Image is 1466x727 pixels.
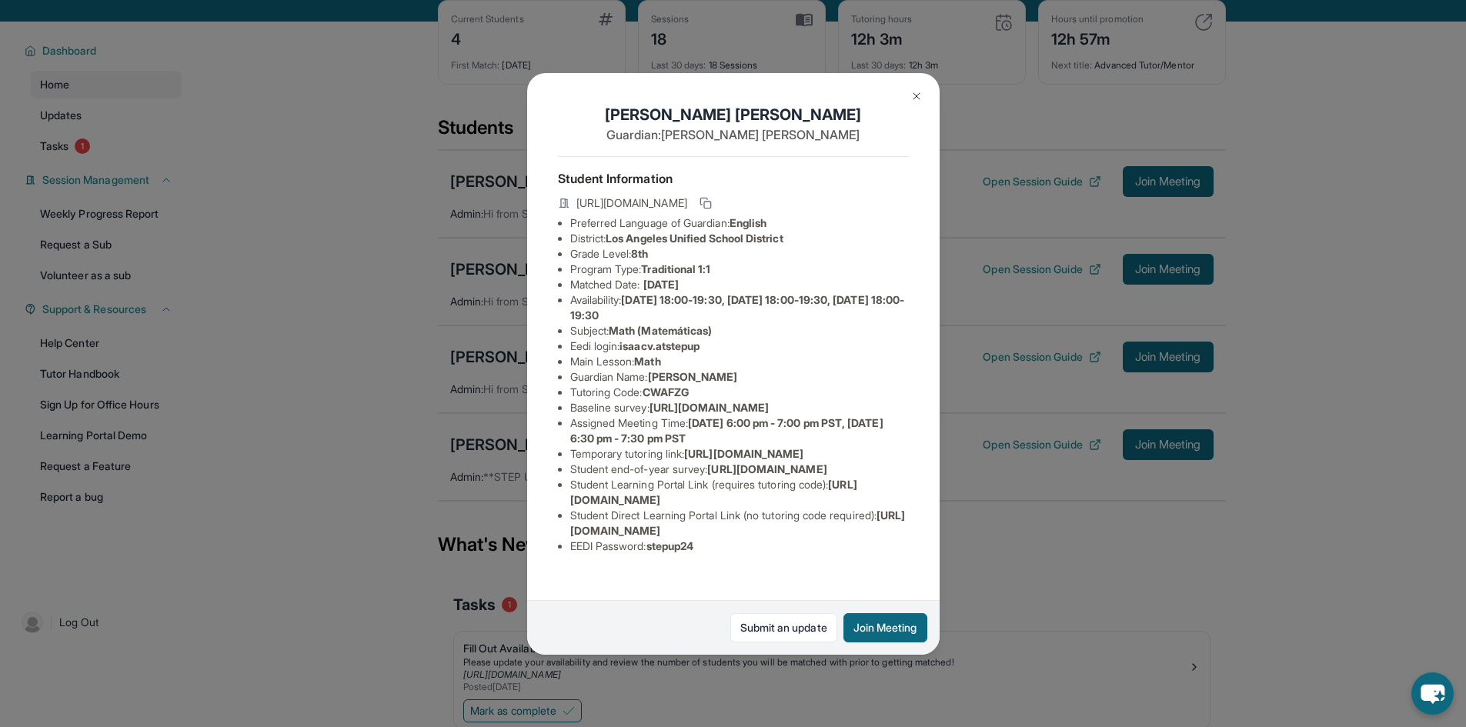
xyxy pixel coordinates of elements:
span: [DATE] 6:00 pm - 7:00 pm PST, [DATE] 6:30 pm - 7:30 pm PST [570,416,883,445]
li: Student Direct Learning Portal Link (no tutoring code required) : [570,508,909,539]
a: Submit an update [730,613,837,642]
span: 8th [631,247,648,260]
img: Close Icon [910,90,923,102]
button: Copy link [696,194,715,212]
h4: Student Information [558,169,909,188]
li: District: [570,231,909,246]
span: Math [634,355,660,368]
button: chat-button [1411,672,1454,715]
span: Traditional 1:1 [641,262,710,275]
li: EEDI Password : [570,539,909,554]
li: Grade Level: [570,246,909,262]
li: Subject : [570,323,909,338]
span: [DATE] [643,278,679,291]
li: Main Lesson : [570,354,909,369]
span: [DATE] 18:00-19:30, [DATE] 18:00-19:30, [DATE] 18:00-19:30 [570,293,905,322]
p: Guardian: [PERSON_NAME] [PERSON_NAME] [558,125,909,144]
li: Preferred Language of Guardian: [570,215,909,231]
span: [URL][DOMAIN_NAME] [707,462,827,475]
span: English [730,216,767,229]
li: Program Type: [570,262,909,277]
span: [URL][DOMAIN_NAME] [684,447,803,460]
li: Student Learning Portal Link (requires tutoring code) : [570,477,909,508]
button: Join Meeting [843,613,927,642]
li: Temporary tutoring link : [570,446,909,462]
li: Tutoring Code : [570,385,909,400]
span: [PERSON_NAME] [648,370,738,383]
li: Availability: [570,292,909,323]
li: Matched Date: [570,277,909,292]
li: Guardian Name : [570,369,909,385]
span: isaacv.atstepup [619,339,700,352]
span: Math (Matemáticas) [609,324,712,337]
h1: [PERSON_NAME] [PERSON_NAME] [558,104,909,125]
span: Los Angeles Unified School District [606,232,783,245]
li: Assigned Meeting Time : [570,415,909,446]
span: CWAFZG [643,385,689,399]
span: [URL][DOMAIN_NAME] [650,401,769,414]
span: [URL][DOMAIN_NAME] [576,195,687,211]
span: stepup24 [646,539,694,552]
li: Student end-of-year survey : [570,462,909,477]
li: Eedi login : [570,338,909,354]
li: Baseline survey : [570,400,909,415]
